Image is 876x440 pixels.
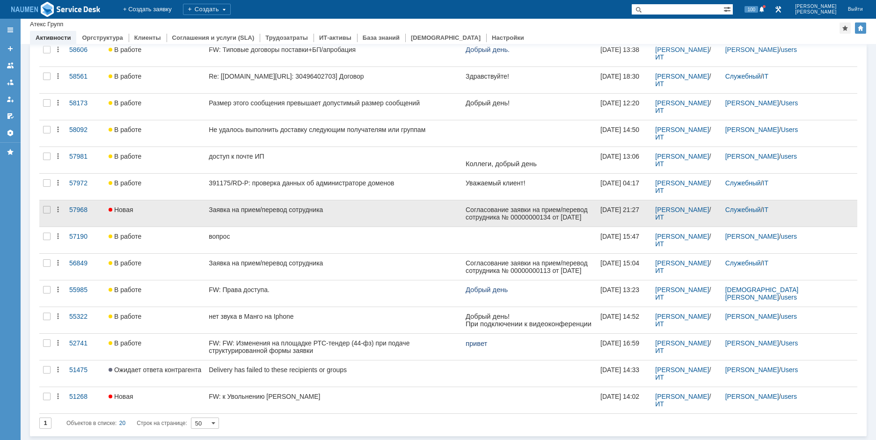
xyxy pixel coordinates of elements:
a: [DATE] 04:17 [597,174,651,200]
a: В работе [105,94,205,120]
div: [DATE] 21:27 [600,206,639,213]
a: Заявки на командах [3,58,18,73]
a: Не удалось выполнить доставку следующим получателям или группам [205,120,462,147]
a: [DATE] 13:38 [597,40,651,66]
a: 51268 [66,387,105,413]
i: Строк на странице: [66,418,187,429]
div: / [725,339,854,347]
div: FW: FW: Изменения на площадке РТС-тендер (44-фз) при подаче структурированной формы заявки [209,339,458,354]
div: 391175/RD-P: проверка данных об администраторе доменов [209,179,458,187]
span: , [39,90,41,97]
a: Служебный [725,206,761,213]
a: 57972 [66,174,105,200]
a: База знаний [363,34,400,41]
a: [PERSON_NAME] [655,286,709,293]
a: Новая [105,200,205,227]
a: FW: к Увольнению [PERSON_NAME] [205,387,462,413]
a: [DATE] 15:47 [597,227,651,253]
a: В работе [105,254,205,280]
a: ИТ [655,293,664,301]
div: [DATE] 14:02 [600,393,639,400]
div: / [725,46,854,53]
a: Users [781,99,798,107]
a: users [781,393,797,400]
div: нет звука в Манго на Iphone [209,313,458,320]
a: Заявки в моей ответственности [3,75,18,90]
a: ИТ-активы [319,34,351,41]
div: / [725,99,854,107]
div: 51268 [69,393,101,400]
a: [PERSON_NAME] [655,313,709,320]
a: доступ к почте ИП [205,147,462,173]
a: В работе [105,174,205,200]
span: В работе [109,99,141,107]
div: [DATE] 14:50 [600,126,639,133]
div: [DATE] 04:17 [600,179,639,187]
a: [PERSON_NAME] [655,73,709,80]
div: [DATE] 16:59 [600,339,639,347]
div: Действия [54,286,62,293]
a: [DATE] 14:33 [597,360,651,387]
span: KAZA [53,175,71,182]
a: Оргструктура [82,34,123,41]
a: IT [763,73,768,80]
span: В работе [109,286,141,293]
a: [EMAIL_ADDRESS][DOMAIN_NAME] [4,339,120,347]
a: Соглашения и услуги (SLA) [172,34,255,41]
div: Действия [54,233,62,240]
span: Z:\Отдел продаж\Ценообразование [22,52,105,67]
a: Трудозатраты [265,34,308,41]
div: Действия [54,259,62,267]
a: [PERSON_NAME] [725,393,779,400]
div: / [655,99,717,114]
span: уважением [7,90,39,97]
div: FW: к Увольнению [PERSON_NAME] [209,393,458,400]
span: : 8 912 273 79 06 [11,142,65,150]
a: [PERSON_NAME] [725,233,779,240]
div: доступ к почте ИП [209,153,458,160]
div: Действия [54,313,62,320]
a: [DATE] 14:02 [597,387,651,413]
div: Размер этого сообщения превышает допустимый размер сообщений [209,99,458,107]
a: ИТ [655,80,664,88]
a: Перейти на домашнюю страницу [11,1,101,18]
a: Re: [[DOMAIN_NAME][URL]: 30496402703] Договор [205,67,462,93]
a: Размер этого сообщения превышает допустимый размер сообщений [205,94,462,120]
a: ИТ [655,133,664,141]
span: В работе [109,73,141,80]
div: [DATE] 12:20 [600,99,639,107]
a: 51475 [66,360,105,387]
div: [DATE] 13:23 [600,286,639,293]
span: [PERSON_NAME] [795,4,837,9]
a: 56849 [66,254,105,280]
a: 57968 [66,200,105,227]
a: [PERSON_NAME] [655,99,709,107]
div: / [725,393,854,400]
a: Перейти в интерфейс администратора [773,4,784,15]
a: [EMAIL_ADDRESS][DOMAIN_NAME] [4,429,120,437]
a: users [781,293,797,301]
a: IT [763,259,768,267]
a: ИТ [655,187,664,194]
a: Заявка на прием/перевод сотрудника [205,254,462,280]
a: [DATE] 16:59 [597,334,651,360]
a: Мои согласования [3,109,18,124]
a: [DATE] 18:30 [597,67,651,93]
a: [DATE] 13:23 [597,280,651,307]
a: Users [781,366,798,374]
a: Настройки [3,125,18,140]
a: ИТ [655,240,664,248]
a: [PERSON_NAME] [725,153,779,160]
span: В работе [109,126,141,133]
a: 58606 [66,40,105,66]
a: Клиенты [134,34,161,41]
a: Создать заявку [3,41,18,56]
span: 1. [11,52,25,60]
div: Заявка на прием/перевод сотрудника [209,259,458,267]
div: / [655,153,717,168]
a: В работе [105,280,205,307]
div: / [655,126,717,141]
div: / [655,233,717,248]
a: ИТ [655,347,664,354]
a: IT [763,206,768,213]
